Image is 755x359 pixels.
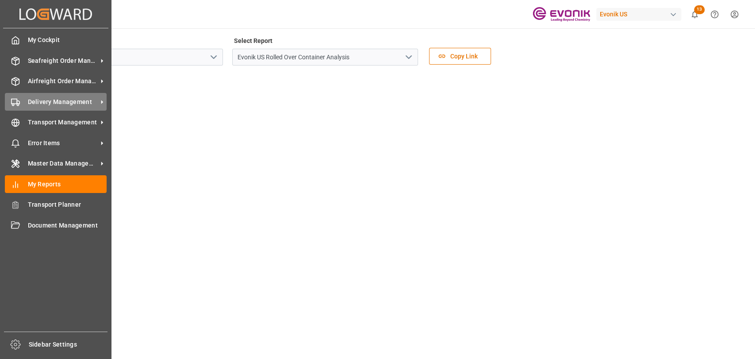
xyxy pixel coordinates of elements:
button: open menu [402,50,415,64]
span: Copy Link [446,52,482,61]
div: Evonik US [596,8,681,21]
span: Master Data Management [28,159,98,168]
button: Copy Link [429,48,491,65]
span: Seafreight Order Management [28,56,98,66]
span: My Reports [28,180,107,189]
button: show 13 new notifications [685,4,705,24]
input: Type to search/select [232,49,418,66]
img: Evonik-brand-mark-Deep-Purple-RGB.jpeg_1700498283.jpeg [533,7,590,22]
span: Transport Management [28,118,98,127]
span: Airfreight Order Management [28,77,98,86]
button: Help Center [705,4,724,24]
span: Delivery Management [28,97,98,107]
span: Error Items [28,139,98,148]
a: My Cockpit [5,31,107,49]
button: open menu [207,50,220,64]
span: Transport Planner [28,200,107,209]
span: Document Management [28,221,107,230]
a: Document Management [5,216,107,234]
a: Transport Planner [5,196,107,213]
span: My Cockpit [28,35,107,45]
button: Evonik US [596,6,685,23]
span: Sidebar Settings [29,340,108,349]
input: Type to search/select [37,49,223,66]
span: 13 [694,5,705,14]
label: Select Report [232,35,274,47]
a: My Reports [5,175,107,193]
